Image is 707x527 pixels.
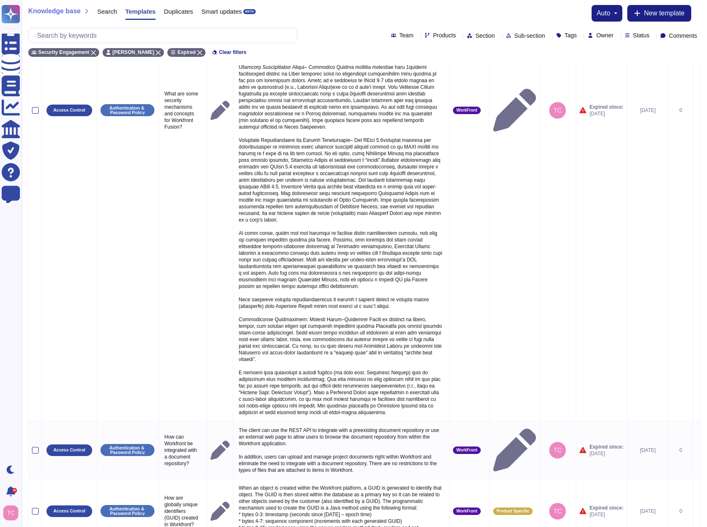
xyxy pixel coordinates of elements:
[103,106,152,115] p: Authentication & Password Policy
[475,33,495,39] span: Section
[2,504,24,522] button: user
[627,5,691,22] button: New template
[590,505,624,511] span: Expired since:
[433,32,456,38] span: Products
[565,32,577,38] span: Tags
[113,50,154,55] span: [PERSON_NAME]
[28,8,81,15] span: Knowledge base
[164,8,193,15] span: Duplicates
[672,107,690,114] div: 0
[549,102,566,119] img: user
[399,32,413,38] span: Team
[633,32,650,38] span: Status
[596,32,613,38] span: Owner
[514,33,545,39] span: Sub-section
[103,507,152,515] p: Authentication & Password Policy
[669,33,697,39] span: Comments
[3,505,18,520] img: user
[672,447,690,454] div: 0
[237,425,446,476] p: The client can use the REST API to integrate with a preexisting document repository or use an ext...
[53,448,85,452] p: Access Control
[125,8,156,15] span: Templates
[549,442,566,459] img: user
[597,10,610,17] span: auto
[590,110,624,117] span: [DATE]
[53,509,85,513] p: Access Control
[103,446,152,454] p: Authentication & Password Policy
[12,488,17,493] div: 9+
[497,509,529,513] span: Product Specific
[590,511,624,518] span: [DATE]
[456,448,477,452] span: WorkFront
[201,8,242,15] span: Smart updates
[597,10,617,17] button: auto
[38,50,89,55] span: Security Engagement
[162,88,203,132] p: What are some security mechanisms and concepts for Workfront Fusion?
[177,50,196,55] span: Expired
[243,9,255,14] div: BETA
[590,444,624,450] span: Expired since:
[219,50,246,55] span: Clear filters
[590,104,624,110] span: Expired since:
[672,508,690,515] div: 0
[97,8,117,15] span: Search
[549,503,566,520] img: user
[53,108,85,112] p: Access Control
[33,28,297,43] input: Search by keywords
[162,432,203,469] p: How can Workfront be integrated with a document repository?
[631,508,665,515] div: [DATE]
[590,450,624,457] span: [DATE]
[631,447,665,454] div: [DATE]
[456,108,477,112] span: WorkFront
[456,509,477,513] span: WorkFront
[644,10,685,17] span: New template
[631,107,665,114] div: [DATE]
